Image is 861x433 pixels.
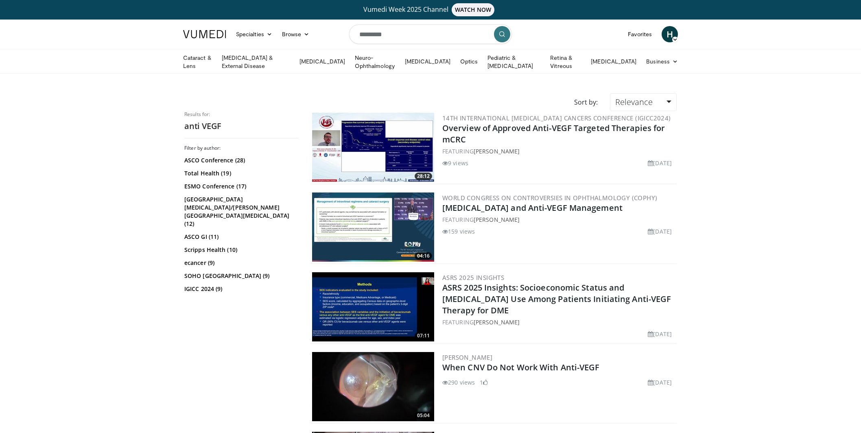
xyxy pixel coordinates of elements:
[178,54,217,70] a: Cataract & Lens
[184,156,296,164] a: ASCO Conference (28)
[312,113,434,182] img: 148c168c-2847-4aa3-bd60-986477d7c6be.300x170_q85_crop-smart_upscale.jpg
[184,182,296,190] a: ESMO Conference (17)
[623,26,657,42] a: Favorites
[442,202,623,213] a: [MEDICAL_DATA] and Anti-VEGF Management
[641,53,683,70] a: Business
[648,227,672,236] li: [DATE]
[350,54,400,70] a: Neuro-Ophthalmology
[648,378,672,387] li: [DATE]
[415,173,432,180] span: 28:12
[442,114,671,122] a: 14th International [MEDICAL_DATA] Cancers Conference (IGICC2024)
[442,122,665,145] a: Overview of Approved Anti-VEGF Targeted Therapies for mCRC
[184,259,296,267] a: ecancer (9)
[184,195,296,228] a: [GEOGRAPHIC_DATA][MEDICAL_DATA]/[PERSON_NAME][GEOGRAPHIC_DATA][MEDICAL_DATA] (12)
[415,252,432,260] span: 04:16
[415,332,432,339] span: 07:11
[442,353,492,361] a: [PERSON_NAME]
[568,93,604,111] div: Sort by:
[415,412,432,419] span: 05:04
[312,192,434,262] img: 6a6f0473-0876-4eec-a816-a738da961c99.300x170_q85_crop-smart_upscale.jpg
[442,215,675,224] div: FEATURING
[184,233,296,241] a: ASCO GI (11)
[615,96,653,107] span: Relevance
[474,147,520,155] a: [PERSON_NAME]
[217,54,295,70] a: [MEDICAL_DATA] & External Disease
[483,54,545,70] a: Pediatric & [MEDICAL_DATA]
[474,318,520,326] a: [PERSON_NAME]
[312,352,434,421] a: 05:04
[442,194,657,202] a: World Congress on Controversies in Ophthalmology (COPHy)
[545,54,586,70] a: Retina & Vitreous
[442,147,675,155] div: FEATURING
[442,318,675,326] div: FEATURING
[312,272,434,341] a: 07:11
[442,227,475,236] li: 159 views
[184,111,298,118] p: Results for:
[442,378,475,387] li: 290 views
[312,272,434,341] img: ef30b447-8751-4144-b84b-be50973bf9be.300x170_q85_crop-smart_upscale.jpg
[184,169,296,177] a: Total Health (19)
[184,145,298,151] h3: Filter by author:
[442,273,504,282] a: ASRS 2025 Insights
[452,3,495,16] span: WATCH NOW
[312,352,434,421] img: a747d423-e3c7-4f61-a75e-8d75cdf888da.300x170_q85_crop-smart_upscale.jpg
[277,26,315,42] a: Browse
[184,285,296,293] a: IGICC 2024 (9)
[610,93,677,111] a: Relevance
[648,330,672,338] li: [DATE]
[231,26,277,42] a: Specialties
[312,113,434,182] a: 28:12
[662,26,678,42] a: H
[184,3,677,16] a: Vumedi Week 2025 ChannelWATCH NOW
[648,159,672,167] li: [DATE]
[442,282,671,316] a: ASRS 2025 Insights: Socioeconomic Status and [MEDICAL_DATA] Use Among Patients Initiating Anti-VE...
[184,272,296,280] a: SOHO [GEOGRAPHIC_DATA] (9)
[184,246,296,254] a: Scripps Health (10)
[442,159,468,167] li: 9 views
[586,53,641,70] a: [MEDICAL_DATA]
[295,53,350,70] a: [MEDICAL_DATA]
[183,30,226,38] img: VuMedi Logo
[474,216,520,223] a: [PERSON_NAME]
[349,24,512,44] input: Search topics, interventions
[480,378,488,387] li: 1
[455,53,483,70] a: Optics
[442,362,600,373] a: When CNV Do Not Work With Anti-VEGF
[312,192,434,262] a: 04:16
[184,121,298,131] h2: anti VEGF
[400,53,455,70] a: [MEDICAL_DATA]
